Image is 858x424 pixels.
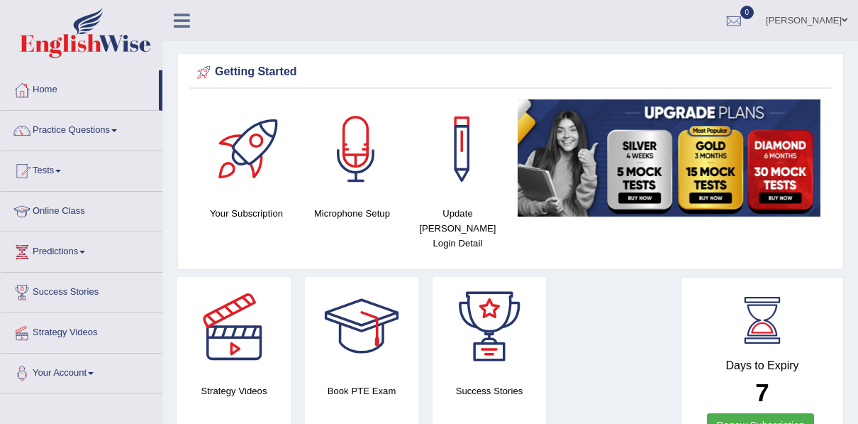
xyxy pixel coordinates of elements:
[1,151,162,187] a: Tests
[305,384,418,398] h4: Book PTE Exam
[177,384,291,398] h4: Strategy Videos
[1,192,162,227] a: Online Class
[1,111,162,146] a: Practice Questions
[194,62,828,83] div: Getting Started
[306,206,398,221] h4: Microphone Setup
[755,379,769,406] b: 7
[1,232,162,268] a: Predictions
[1,273,162,308] a: Success Stories
[1,70,159,106] a: Home
[518,99,820,217] img: small5.jpg
[1,313,162,349] a: Strategy Videos
[1,354,162,389] a: Your Account
[201,206,292,221] h4: Your Subscription
[740,6,754,19] span: 0
[697,359,828,372] h4: Days to Expiry
[433,384,546,398] h4: Success Stories
[412,206,503,251] h4: Update [PERSON_NAME] Login Detail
